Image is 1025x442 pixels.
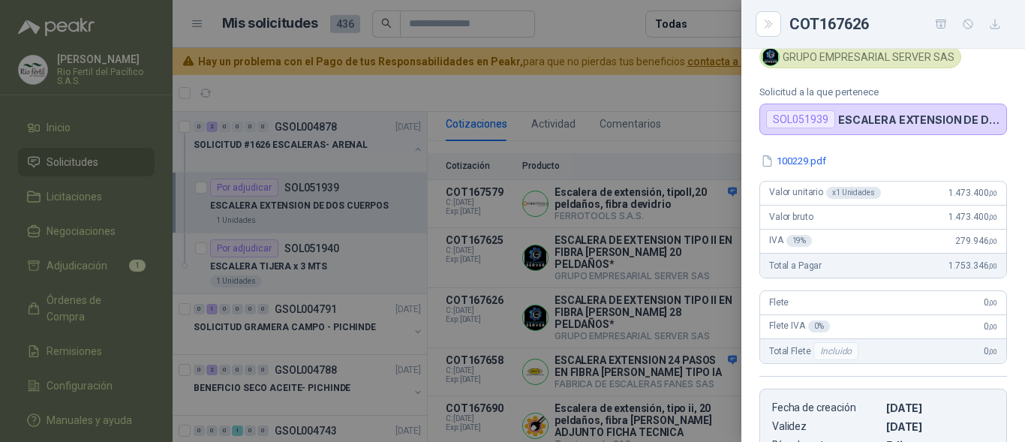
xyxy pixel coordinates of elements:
span: Flete [769,297,789,308]
span: ,00 [988,347,997,356]
span: Flete IVA [769,320,830,332]
div: x 1 Unidades [826,187,881,199]
span: 1.753.346 [948,260,997,271]
p: Solicitud a la que pertenece [759,86,1007,98]
span: ,00 [988,299,997,307]
span: 0 [984,297,997,308]
span: 1.473.400 [948,212,997,222]
button: 100229.pdf [759,153,828,169]
span: ,00 [988,262,997,270]
div: SOL051939 [766,110,835,128]
span: ,00 [988,213,997,221]
span: 0 [984,346,997,356]
p: Validez [772,420,880,433]
div: 19 % [786,235,813,247]
p: ESCALERA EXTENSION DE DOS CUERPOS [838,113,1000,126]
span: ,00 [988,189,997,197]
span: IVA [769,235,812,247]
div: GRUPO EMPRESARIAL SERVER SAS [759,46,961,68]
div: Incluido [813,342,858,360]
img: Company Logo [762,49,779,65]
span: 0 [984,321,997,332]
div: COT167626 [789,12,1007,36]
p: [DATE] [886,420,994,433]
button: Close [759,15,777,33]
span: Valor bruto [769,212,813,222]
span: 1.473.400 [948,188,997,198]
span: ,00 [988,323,997,331]
span: 279.946 [955,236,997,246]
span: Total a Pagar [769,260,822,271]
p: [DATE] [886,401,994,414]
span: Valor unitario [769,187,881,199]
span: Total Flete [769,342,861,360]
div: 0 % [808,320,830,332]
p: Fecha de creación [772,401,880,414]
span: ,00 [988,237,997,245]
